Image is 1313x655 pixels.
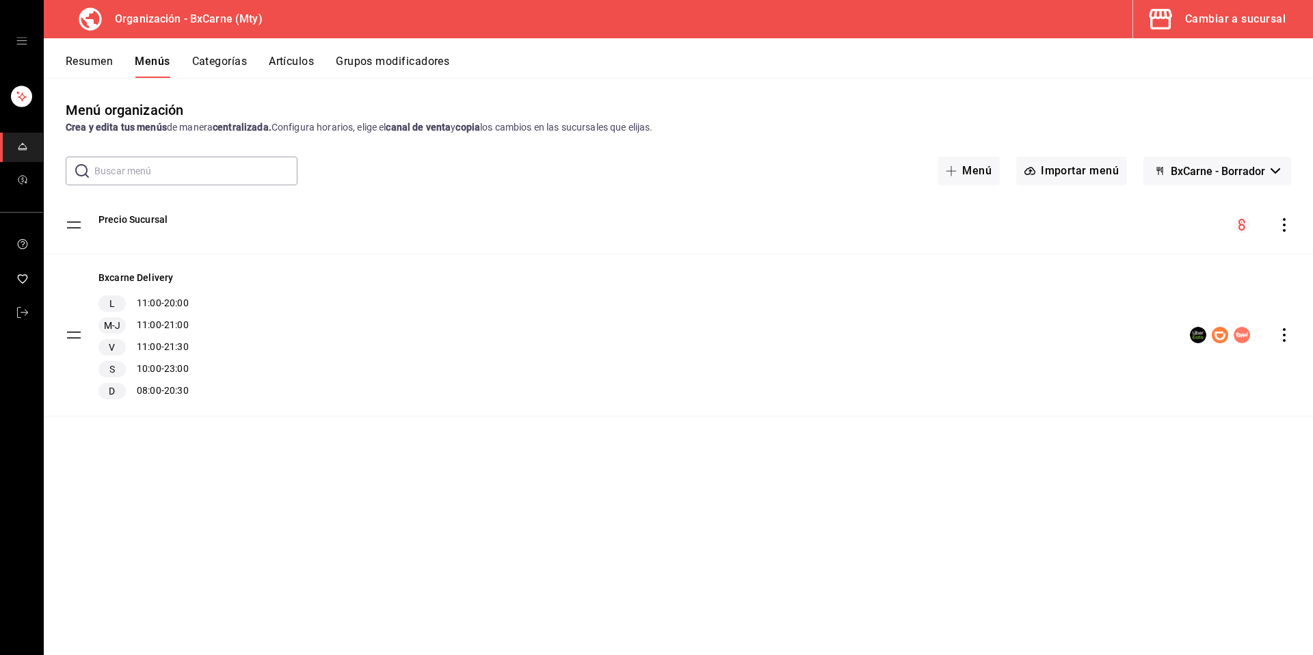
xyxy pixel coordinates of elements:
button: Bxcarne Delivery [98,271,173,284]
div: de manera Configura horarios, elige el y los cambios en las sucursales que elijas. [66,120,1291,135]
button: drag [66,327,82,343]
strong: canal de venta [386,122,451,133]
button: Importar menú [1016,157,1127,185]
div: Cambiar a sucursal [1185,10,1286,29]
table: menu-maker-table [44,196,1313,416]
button: actions [1277,218,1291,232]
div: navigation tabs [66,55,1313,78]
button: Artículos [269,55,314,78]
div: 08:00 - 20:30 [98,383,189,399]
div: 10:00 - 23:00 [98,361,189,377]
button: Menú [938,157,1000,185]
span: V [106,340,118,354]
strong: copia [455,122,480,133]
span: D [106,384,118,398]
button: open drawer [16,36,27,46]
button: Grupos modificadores [336,55,449,78]
span: L [107,297,118,310]
button: Menús [135,55,170,78]
input: Buscar menú [94,157,297,185]
div: 11:00 - 21:30 [98,339,189,356]
span: S [107,362,118,376]
button: Resumen [66,55,113,78]
h3: Organización - BxCarne (Mty) [104,11,263,27]
div: 11:00 - 21:00 [98,317,189,334]
div: 11:00 - 20:00 [98,295,189,312]
strong: Crea y edita tus menús [66,122,167,133]
button: actions [1277,328,1291,342]
button: BxCarne - Borrador [1143,157,1291,185]
button: Categorías [192,55,248,78]
span: M-J [101,319,123,332]
button: drag [66,217,82,233]
button: Precio Sucursal [98,213,168,226]
strong: centralizada. [213,122,271,133]
div: Menú organización [66,100,183,120]
span: BxCarne - Borrador [1171,165,1265,178]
